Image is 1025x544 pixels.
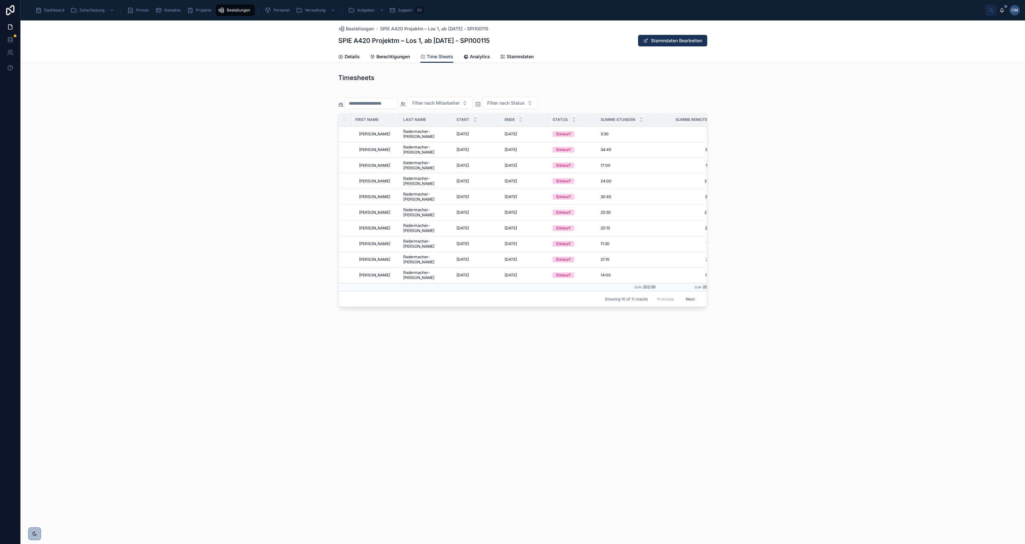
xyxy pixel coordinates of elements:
a: 14:00 [601,273,656,278]
a: [PERSON_NAME] [359,194,396,199]
div: Entwurf [556,225,570,231]
a: [DATE] [504,147,545,152]
span: [DATE] [504,257,517,262]
a: [DATE] [456,194,497,199]
a: 20,25 [663,226,715,231]
button: Select Button [407,97,473,109]
span: Stammdaten [507,53,534,60]
a: 17,00 [663,163,715,168]
button: Select Button [482,97,538,109]
span: 14:00 [601,273,611,278]
span: Bestellungen [346,26,374,32]
span: [DATE] [504,210,517,215]
span: [DATE] [504,273,517,278]
a: [DATE] [456,132,497,137]
span: [PERSON_NAME] [359,132,390,137]
small: Sum [694,285,701,289]
button: Stammdaten Bearbeiten [638,35,707,46]
span: [PERSON_NAME] [359,163,390,168]
span: 3:30 [601,132,609,137]
a: [PERSON_NAME] [359,226,396,231]
div: Entwurf [556,210,570,215]
span: Summe Stunden [601,117,635,122]
a: [DATE] [456,163,497,168]
a: [DATE] [456,273,497,278]
a: 17:00 [601,163,656,168]
span: 30:45 [601,194,611,199]
a: Radermacher-[PERSON_NAME] [403,223,449,233]
span: Radermacher-[PERSON_NAME] [403,207,449,218]
a: Bestellungen [216,4,255,16]
a: [DATE] [456,179,497,184]
a: [PERSON_NAME] [359,147,396,152]
a: Support50 [387,4,426,16]
a: [DATE] [504,210,545,215]
a: Entwurf [553,194,593,200]
a: 24,00 [663,179,715,184]
a: Entwurf [553,147,593,153]
a: Entwurf [553,178,593,184]
span: [DATE] [504,194,517,199]
h1: Timesheets [338,73,374,82]
a: Radermacher-[PERSON_NAME] [403,254,449,265]
a: Details [338,51,360,64]
a: Analytics [463,51,490,64]
span: 34,75 [663,147,715,152]
a: Projekte [185,4,216,16]
a: 11,50 [663,241,715,246]
a: Entwurf [553,131,593,137]
span: 3,50 [663,132,715,137]
a: 3:30 [601,132,656,137]
a: Aufgaben [346,4,387,16]
a: Radermacher-[PERSON_NAME] [403,145,449,155]
a: 34:45 [601,147,656,152]
a: Time Sheets [420,51,453,63]
span: Last name [403,117,426,122]
span: Analytics [470,53,490,60]
span: Aufgaben [357,8,374,13]
a: 21:15 [601,257,656,262]
a: Verwaltung [294,4,338,16]
a: [DATE] [504,226,545,231]
a: 30,75 [663,194,715,199]
span: Status [553,117,568,122]
a: Personal [263,4,294,16]
div: Entwurf [556,163,570,168]
a: [DATE] [504,132,545,137]
span: Berechtigungen [376,53,410,60]
span: Dashboard [44,8,64,13]
a: Entwurf [553,210,593,215]
span: Verwaltung [305,8,325,13]
span: 11:30 [601,241,610,246]
a: Radermacher-[PERSON_NAME] [403,176,449,186]
a: [DATE] [456,226,497,231]
span: Support [398,8,413,13]
span: [DATE] [456,210,469,215]
a: [DATE] [456,147,497,152]
span: CM [1012,8,1018,13]
span: 34:45 [601,147,611,152]
a: Entwurf [553,272,593,278]
a: 20:15 [601,226,656,231]
a: 24:00 [601,179,656,184]
div: 50 [415,6,424,14]
span: 20:15 [601,226,610,231]
a: Radermacher-[PERSON_NAME] [403,192,449,202]
span: 17:00 [601,163,611,168]
div: scrollable content [31,3,985,17]
span: [DATE] [456,147,469,152]
a: [PERSON_NAME] [359,210,396,215]
span: [DATE] [456,194,469,199]
a: Radermacher-[PERSON_NAME] [403,160,449,171]
span: Radermacher-[PERSON_NAME] [403,270,449,280]
span: [PERSON_NAME] [359,210,390,215]
a: Entwurf [553,241,593,247]
span: First name [355,117,379,122]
